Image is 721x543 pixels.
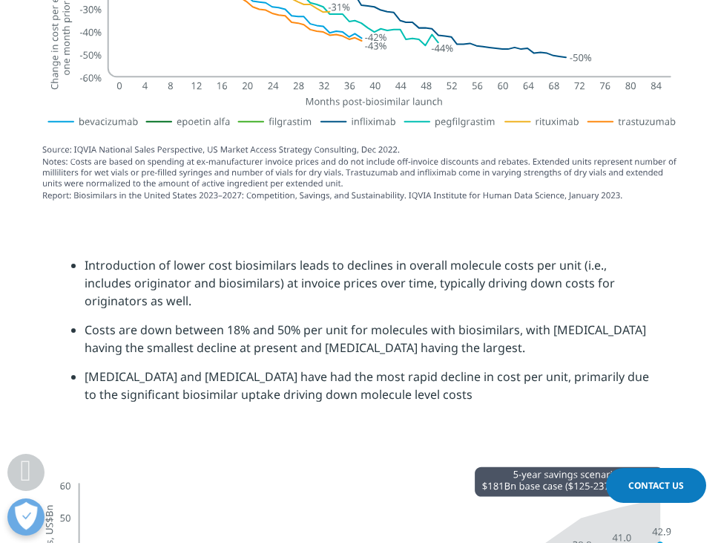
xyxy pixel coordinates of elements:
span: Contact Us [628,479,684,492]
button: Open Preferences [7,498,45,536]
li: Costs are down between 18% and 50% per unit for molecules with biosimilars, with [MEDICAL_DATA] h... [85,321,651,368]
li: [MEDICAL_DATA] and [MEDICAL_DATA] have had the most rapid decline in cost per unit, primarily due... [85,368,651,414]
a: Contact Us [606,468,706,503]
li: Introduction of lower cost biosimilars leads to declines in overall molecule costs per unit (i.e.... [85,256,651,321]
